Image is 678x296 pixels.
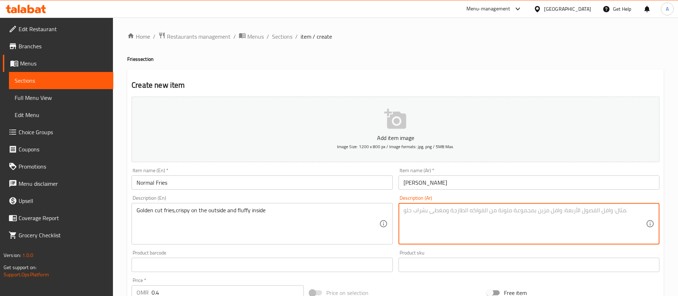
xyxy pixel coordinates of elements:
[3,175,113,192] a: Menu disclaimer
[19,25,108,33] span: Edit Restaurant
[3,158,113,175] a: Promotions
[3,192,113,209] a: Upsell
[153,32,155,41] li: /
[158,32,231,41] a: Restaurants management
[137,207,379,241] textarea: Golden cut fries,crispy on the outside and fluffy inside
[295,32,298,41] li: /
[3,209,113,227] a: Coverage Report
[3,55,113,72] a: Menus
[544,5,591,13] div: [GEOGRAPHIC_DATA]
[9,89,113,106] a: Full Menu View
[15,93,108,102] span: Full Menu View
[127,55,664,63] h4: Fries section
[132,258,392,272] input: Please enter product barcode
[22,251,33,260] span: 1.0.0
[3,38,113,55] a: Branches
[132,80,659,91] h2: Create new item
[19,179,108,188] span: Menu disclaimer
[19,162,108,171] span: Promotions
[3,227,113,244] a: Grocery Checklist
[3,20,113,38] a: Edit Restaurant
[132,97,659,162] button: Add item imageImage Size: 1200 x 800 px / Image formats: jpg, png / 5MB Max.
[247,32,264,41] span: Menus
[9,72,113,89] a: Sections
[337,142,454,151] span: Image Size: 1200 x 800 px / Image formats: jpg, png / 5MB Max.
[399,258,659,272] input: Please enter product sku
[19,145,108,154] span: Coupons
[127,32,150,41] a: Home
[239,32,264,41] a: Menus
[19,128,108,136] span: Choice Groups
[19,214,108,222] span: Coverage Report
[143,134,648,142] p: Add item image
[466,5,510,13] div: Menu-management
[272,32,292,41] a: Sections
[3,141,113,158] a: Coupons
[132,175,392,190] input: Enter name En
[301,32,332,41] span: item / create
[19,42,108,50] span: Branches
[233,32,236,41] li: /
[4,251,21,260] span: Version:
[3,123,113,141] a: Choice Groups
[20,59,108,68] span: Menus
[19,231,108,239] span: Grocery Checklist
[19,196,108,205] span: Upsell
[15,111,108,119] span: Edit Menu
[399,175,659,190] input: Enter name Ar
[267,32,269,41] li: /
[666,5,669,13] span: A
[4,270,49,279] a: Support.OpsPlatform
[9,106,113,123] a: Edit Menu
[4,263,36,272] span: Get support on:
[167,32,231,41] span: Restaurants management
[127,32,664,41] nav: breadcrumb
[15,76,108,85] span: Sections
